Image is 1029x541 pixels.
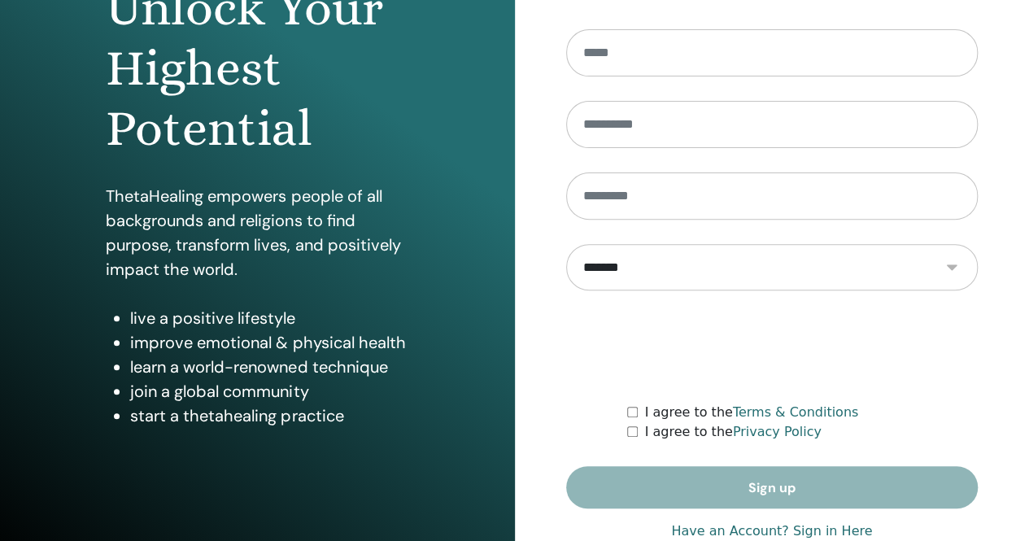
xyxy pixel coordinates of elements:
[644,403,858,422] label: I agree to the
[648,315,896,378] iframe: reCAPTCHA
[733,404,858,420] a: Terms & Conditions
[130,404,408,428] li: start a thetahealing practice
[106,184,408,281] p: ThetaHealing empowers people of all backgrounds and religions to find purpose, transform lives, a...
[671,521,872,541] a: Have an Account? Sign in Here
[130,306,408,330] li: live a positive lifestyle
[130,355,408,379] li: learn a world-renowned technique
[733,424,822,439] a: Privacy Policy
[130,379,408,404] li: join a global community
[644,422,821,442] label: I agree to the
[130,330,408,355] li: improve emotional & physical health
